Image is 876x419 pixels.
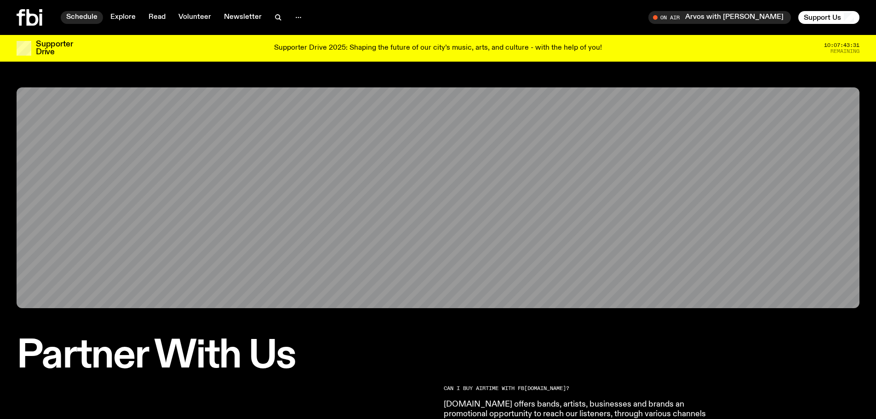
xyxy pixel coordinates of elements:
h3: Supporter Drive [36,40,73,56]
a: Schedule [61,11,103,24]
span: Support Us [804,13,841,22]
p: Supporter Drive 2025: Shaping the future of our city’s music, arts, and culture - with the help o... [274,44,602,52]
button: Support Us [798,11,859,24]
h2: CAN I BUY AIRTIME WITH FB [DOMAIN_NAME] ? [444,386,709,391]
button: On AirArvos with [PERSON_NAME] [648,11,791,24]
a: Newsletter [218,11,267,24]
a: Explore [105,11,141,24]
a: Read [143,11,171,24]
a: Volunteer [173,11,217,24]
span: Remaining [830,49,859,54]
h1: Partner With Us [17,338,859,375]
span: 10:07:43:31 [824,43,859,48]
